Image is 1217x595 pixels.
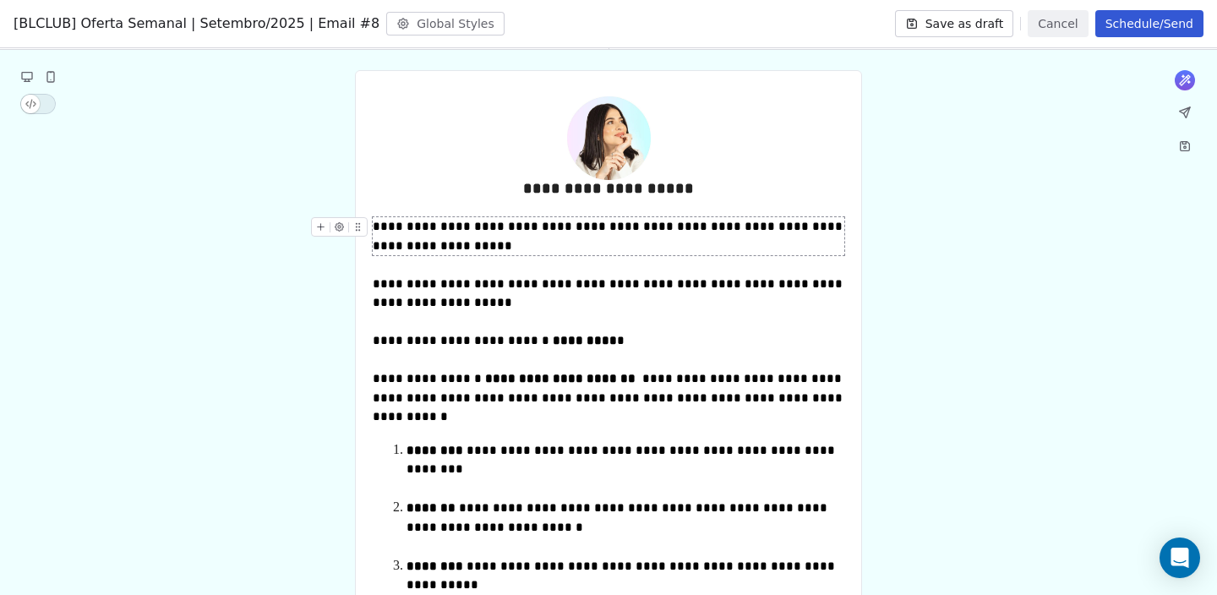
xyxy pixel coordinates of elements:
[895,10,1014,37] button: Save as draft
[1160,538,1200,578] div: Open Intercom Messenger
[14,14,379,34] span: [BLCLUB] Oferta Semanal | Setembro/2025 | Email #8
[386,12,505,35] button: Global Styles
[1028,10,1088,37] button: Cancel
[1095,10,1203,37] button: Schedule/Send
